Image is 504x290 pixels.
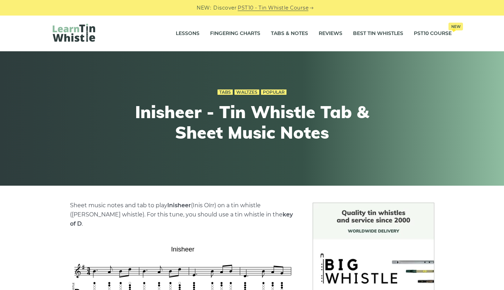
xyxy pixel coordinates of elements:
a: Popular [261,89,286,95]
a: Best Tin Whistles [353,25,403,42]
a: Waltzes [234,89,259,95]
span: New [448,23,463,30]
a: PST10 CourseNew [414,25,452,42]
strong: key of D [70,211,293,227]
h1: Inisheer - Tin Whistle Tab & Sheet Music Notes [122,102,382,143]
p: Sheet music notes and tab to play (Inis Oírr) on a tin whistle ([PERSON_NAME] whistle). For this ... [70,201,296,228]
a: Tabs [218,89,233,95]
a: Lessons [176,25,199,42]
img: LearnTinWhistle.com [53,24,95,42]
a: Tabs & Notes [271,25,308,42]
a: Reviews [319,25,342,42]
a: Fingering Charts [210,25,260,42]
strong: Inisheer [167,202,191,209]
